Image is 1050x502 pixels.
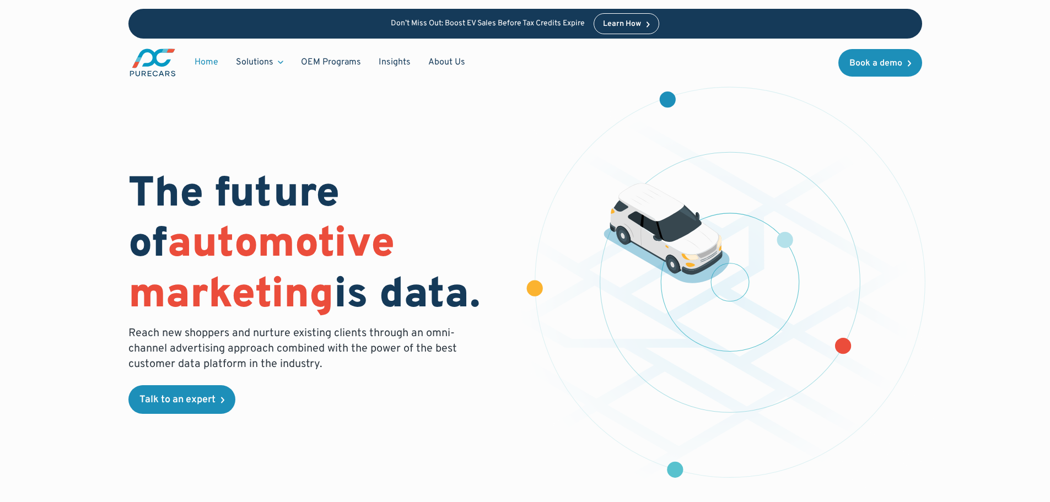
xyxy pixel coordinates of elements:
div: Learn How [603,20,641,28]
img: purecars logo [128,47,177,78]
div: Solutions [227,52,292,73]
a: Home [186,52,227,73]
div: Book a demo [849,59,902,68]
p: Reach new shoppers and nurture existing clients through an omni-channel advertising approach comb... [128,326,464,372]
a: Book a demo [838,49,922,77]
img: illustration of a vehicle [604,183,730,283]
div: Talk to an expert [139,395,216,405]
div: Solutions [236,56,273,68]
h1: The future of is data. [128,170,512,321]
a: OEM Programs [292,52,370,73]
a: Learn How [594,13,659,34]
a: About Us [419,52,474,73]
span: automotive marketing [128,219,395,322]
a: Insights [370,52,419,73]
a: main [128,47,177,78]
a: Talk to an expert [128,385,235,414]
p: Don’t Miss Out: Boost EV Sales Before Tax Credits Expire [391,19,585,29]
